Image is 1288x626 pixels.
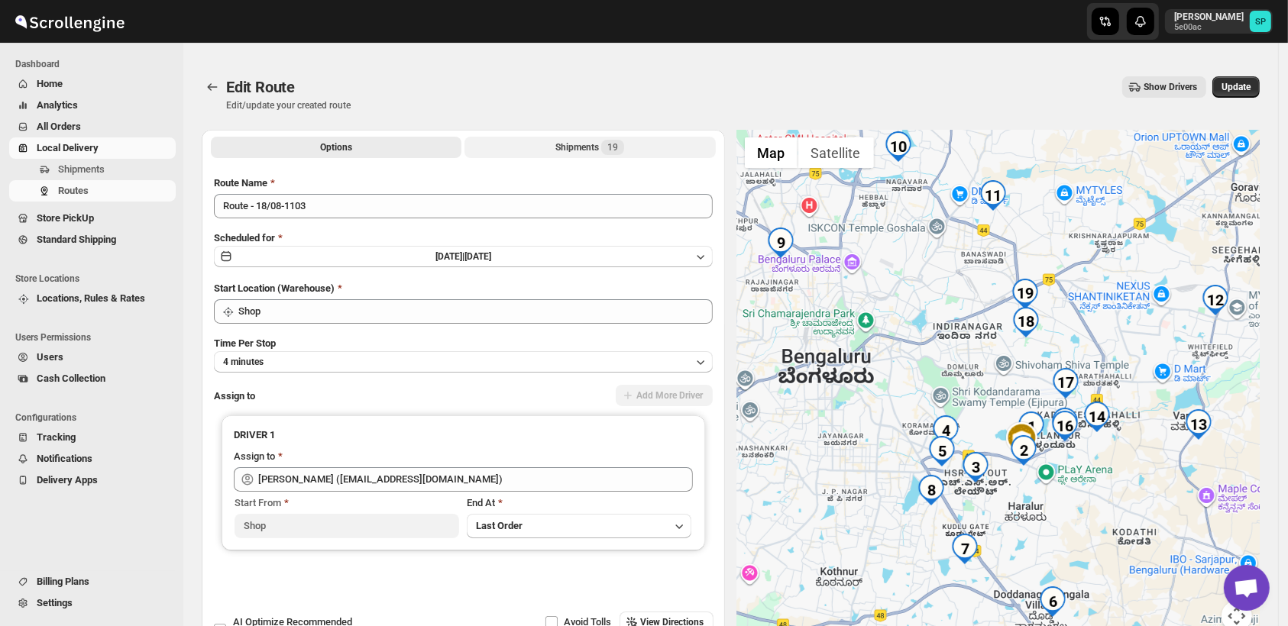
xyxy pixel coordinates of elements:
[211,137,461,158] button: All Route Options
[464,251,491,262] span: [DATE]
[9,95,176,116] button: Analytics
[555,140,624,155] div: Shipments
[15,58,176,70] span: Dashboard
[214,390,255,402] span: Assign to
[960,452,991,482] div: 3
[9,571,176,592] button: Billing Plans
[467,514,691,538] button: Last Order
[238,299,713,324] input: Search location
[978,180,1008,211] div: 11
[9,448,176,469] button: Notifications
[37,351,63,363] span: Users
[214,194,713,218] input: Eg: Bengaluru Route
[930,415,961,446] div: 4
[214,337,276,349] span: Time Per Stop
[607,141,618,153] span: 19
[214,177,267,189] span: Route Name
[202,76,223,98] button: Routes
[1011,307,1041,337] div: 18
[467,495,691,511] div: End At
[37,234,116,245] span: Standard Shipping
[37,99,78,111] span: Analytics
[214,351,713,373] button: 4 minutes
[9,592,176,614] button: Settings
[9,180,176,202] button: Routes
[226,78,295,96] span: Edit Route
[1008,435,1039,466] div: 2
[15,331,176,344] span: Users Permissions
[1122,76,1206,98] button: Show Drivers
[234,449,275,464] div: Assign to
[12,2,127,40] img: ScrollEngine
[1212,76,1260,98] button: Update
[15,273,176,285] span: Store Locations
[1165,9,1273,34] button: User menu
[927,436,957,466] div: 5
[1050,408,1080,438] div: 15
[37,292,145,304] span: Locations, Rules & Rates
[476,520,523,531] span: Last Order
[9,469,176,491] button: Delivery Apps
[37,431,76,443] span: Tracking
[37,212,94,224] span: Store PickUp
[214,282,335,294] span: Start Location (Warehouse)
[37,453,92,464] span: Notifications
[1037,586,1068,617] div: 6
[214,232,275,244] span: Scheduled for
[226,99,351,111] p: Edit/update your created route
[58,163,105,175] span: Shipments
[1050,368,1081,399] div: 17
[765,227,796,258] div: 9
[916,475,947,505] div: 8
[1016,411,1047,442] div: 1
[37,597,73,608] span: Settings
[1082,402,1112,432] div: 14
[1183,409,1214,440] div: 13
[258,467,693,492] input: Search assignee
[214,246,713,267] button: [DATE]|[DATE]
[1174,23,1244,32] p: 5e00ac
[202,163,725,621] div: All Route Options
[37,142,99,153] span: Local Delivery
[9,347,176,368] button: Users
[9,116,176,137] button: All Orders
[745,137,798,168] button: Show street map
[9,288,176,309] button: Locations, Rules & Rates
[1250,11,1271,32] span: Sulakshana Pundle
[320,141,352,153] span: Options
[1174,11,1244,23] p: [PERSON_NAME]
[37,78,63,89] span: Home
[37,576,89,587] span: Billing Plans
[1050,411,1080,441] div: 16
[464,137,715,158] button: Selected Shipments
[15,411,176,424] span: Configurations
[798,137,874,168] button: Show satellite imagery
[9,73,176,95] button: Home
[1200,285,1231,315] div: 12
[9,159,176,180] button: Shipments
[9,368,176,389] button: Cash Collection
[37,373,105,384] span: Cash Collection
[435,251,464,262] span: [DATE] |
[1144,81,1197,93] span: Show Drivers
[58,185,89,196] span: Routes
[9,427,176,448] button: Tracking
[883,131,914,162] div: 10
[1224,565,1270,611] a: Open chat
[223,356,264,368] span: 4 minutes
[235,497,281,508] span: Start From
[950,534,980,564] div: 7
[1222,81,1251,93] span: Update
[37,121,81,132] span: All Orders
[1255,17,1266,27] text: SP
[37,474,98,486] span: Delivery Apps
[234,428,693,443] h3: DRIVER 1
[1010,279,1040,309] div: 19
